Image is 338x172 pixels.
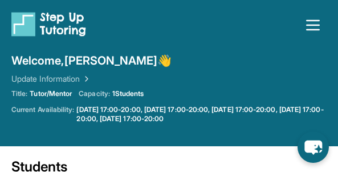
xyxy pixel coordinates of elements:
[11,89,27,98] span: Title:
[79,89,110,98] span: Capacity:
[11,73,91,85] a: Update Information
[80,73,91,85] img: Chevron Right
[298,131,329,163] button: chat-button
[76,105,327,123] a: [DATE] 17:00-20:00, [DATE] 17:00-20:00, [DATE] 17:00-20:00, [DATE] 17:00-20:00, [DATE] 17:00-20:00
[11,11,86,37] img: logo
[112,89,144,98] span: 1 Students
[30,89,72,98] span: Tutor/Mentor
[11,53,172,69] span: Welcome, [PERSON_NAME] 👋
[11,105,74,123] span: Current Availability:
